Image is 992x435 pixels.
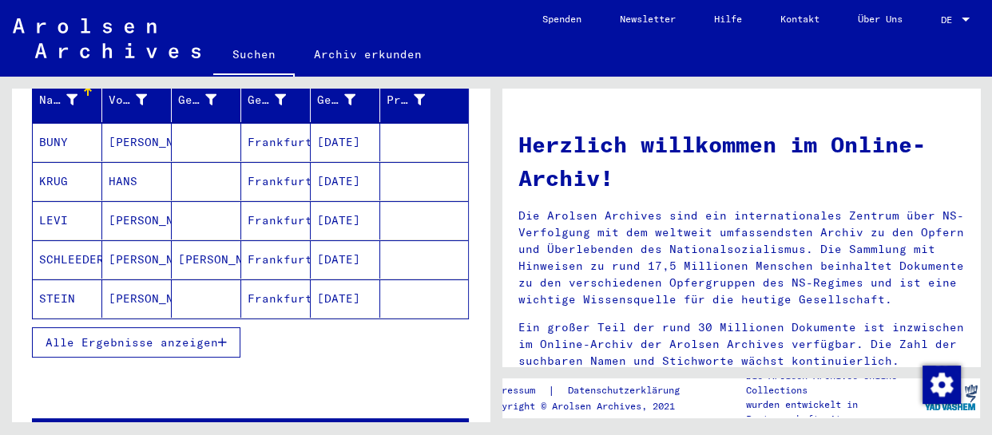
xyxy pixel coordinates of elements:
[241,77,311,122] mat-header-cell: Geburt‏
[178,87,240,113] div: Geburtsname
[109,92,147,109] div: Vorname
[317,87,379,113] div: Geburtsdatum
[518,319,964,370] p: Ein großer Teil der rund 30 Millionen Dokumente ist inzwischen im Online-Archiv der Arolsen Archi...
[102,279,172,318] mat-cell: [PERSON_NAME]
[311,162,380,200] mat-cell: [DATE]
[241,162,311,200] mat-cell: Frankfurt/[GEOGRAPHIC_DATA]
[921,378,981,417] img: yv_logo.png
[213,35,295,77] a: Suchen
[485,382,548,399] a: Impressum
[317,92,355,109] div: Geburtsdatum
[33,279,102,318] mat-cell: STEIN
[248,87,310,113] div: Geburt‏
[555,382,699,399] a: Datenschutzerklärung
[102,123,172,161] mat-cell: [PERSON_NAME]
[746,397,921,426] p: wurden entwickelt in Partnerschaft mit
[13,18,200,58] img: Arolsen_neg.svg
[387,92,425,109] div: Prisoner #
[241,279,311,318] mat-cell: Frankfurt/[GEOGRAPHIC_DATA]
[33,240,102,279] mat-cell: SCHLEEDERN
[102,240,172,279] mat-cell: [PERSON_NAME]
[241,123,311,161] mat-cell: Frankfurt/[GEOGRAPHIC_DATA]
[518,128,964,195] h1: Herzlich willkommen im Online-Archiv!
[39,92,77,109] div: Nachname
[178,92,216,109] div: Geburtsname
[485,399,699,413] p: Copyright © Arolsen Archives, 2021
[311,77,380,122] mat-header-cell: Geburtsdatum
[311,279,380,318] mat-cell: [DATE]
[485,382,699,399] div: |
[33,77,102,122] mat-header-cell: Nachname
[172,240,241,279] mat-cell: [PERSON_NAME]
[311,201,380,239] mat-cell: [DATE]
[311,240,380,279] mat-cell: [DATE]
[923,366,961,404] img: Zustimmung ändern
[241,240,311,279] mat-cell: Frankfurt/[GEOGRAPHIC_DATA]
[295,35,441,73] a: Archiv erkunden
[746,369,921,397] p: Die Arolsen Archives Online-Collections
[109,87,171,113] div: Vorname
[241,201,311,239] mat-cell: Frankfurt/[GEOGRAPHIC_DATA]
[518,208,964,308] p: Die Arolsen Archives sind ein internationales Zentrum über NS-Verfolgung mit dem weltweit umfasse...
[387,87,449,113] div: Prisoner #
[33,123,102,161] mat-cell: BUNY
[39,87,101,113] div: Nachname
[172,77,241,122] mat-header-cell: Geburtsname
[102,201,172,239] mat-cell: [PERSON_NAME]
[248,92,286,109] div: Geburt‏
[32,327,240,358] button: Alle Ergebnisse anzeigen
[102,77,172,122] mat-header-cell: Vorname
[922,365,960,403] div: Zustimmung ändern
[33,162,102,200] mat-cell: KRUG
[311,123,380,161] mat-cell: [DATE]
[46,335,218,350] span: Alle Ergebnisse anzeigen
[380,77,468,122] mat-header-cell: Prisoner #
[941,14,958,26] span: DE
[33,201,102,239] mat-cell: LEVI
[102,162,172,200] mat-cell: HANS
